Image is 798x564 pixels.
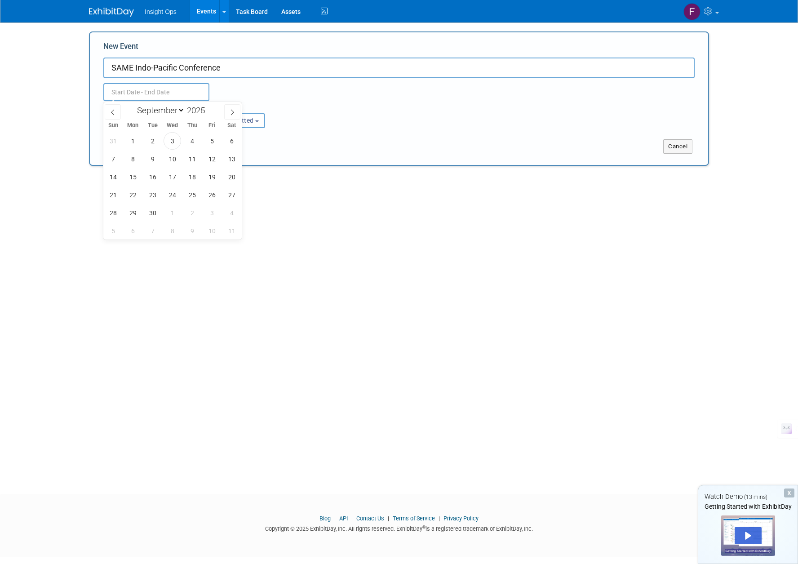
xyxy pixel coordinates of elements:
span: September 20, 2025 [223,168,240,186]
span: October 3, 2025 [203,204,221,222]
span: Fri [202,123,222,129]
span: September 2, 2025 [144,132,161,150]
a: API [339,515,348,522]
span: | [332,515,338,522]
span: (13 mins) [744,494,767,500]
span: Tue [143,123,163,129]
div: Watch Demo [698,492,798,502]
span: September 22, 2025 [124,186,142,204]
input: Year [185,105,212,115]
input: Name of Trade Show / Conference [103,58,695,78]
span: September 26, 2025 [203,186,221,204]
div: Participation: [204,101,291,113]
div: Play [735,527,762,544]
span: September 11, 2025 [183,150,201,168]
span: Mon [123,123,143,129]
span: September 15, 2025 [124,168,142,186]
span: September 28, 2025 [104,204,122,222]
span: September 12, 2025 [203,150,221,168]
span: September 1, 2025 [124,132,142,150]
span: September 17, 2025 [164,168,181,186]
span: Sat [222,123,242,129]
button: Cancel [663,139,692,154]
a: Privacy Policy [443,515,479,522]
span: October 7, 2025 [144,222,161,240]
span: October 10, 2025 [203,222,221,240]
span: October 11, 2025 [223,222,240,240]
span: | [349,515,355,522]
select: Month [133,105,185,116]
input: Start Date - End Date [103,83,209,101]
span: September 30, 2025 [144,204,161,222]
span: September 14, 2025 [104,168,122,186]
span: September 4, 2025 [183,132,201,150]
span: Thu [182,123,202,129]
span: September 8, 2025 [124,150,142,168]
span: September 27, 2025 [223,186,240,204]
span: Sun [103,123,123,129]
span: September 25, 2025 [183,186,201,204]
span: September 23, 2025 [144,186,161,204]
span: September 10, 2025 [164,150,181,168]
span: October 2, 2025 [183,204,201,222]
div: Dismiss [784,489,794,497]
span: September 5, 2025 [203,132,221,150]
span: | [436,515,442,522]
span: September 24, 2025 [164,186,181,204]
span: August 31, 2025 [104,132,122,150]
span: September 9, 2025 [144,150,161,168]
sup: ® [422,525,426,530]
span: October 4, 2025 [223,204,240,222]
img: fran schwartz-wallace [683,3,700,20]
span: September 29, 2025 [124,204,142,222]
span: September 19, 2025 [203,168,221,186]
span: Insight Ops [145,8,177,15]
span: September 7, 2025 [104,150,122,168]
span: September 3, 2025 [164,132,181,150]
span: October 1, 2025 [164,204,181,222]
span: September 16, 2025 [144,168,161,186]
div: Getting Started with ExhibitDay [698,502,798,511]
a: Terms of Service [393,515,435,522]
span: October 9, 2025 [183,222,201,240]
div: Attendance / Format: [103,101,191,113]
span: September 18, 2025 [183,168,201,186]
span: September 6, 2025 [223,132,240,150]
span: September 13, 2025 [223,150,240,168]
span: October 8, 2025 [164,222,181,240]
span: | [386,515,391,522]
span: October 6, 2025 [124,222,142,240]
label: New Event [103,41,138,55]
img: ExhibitDay [89,8,134,17]
a: Contact Us [356,515,384,522]
a: Blog [319,515,331,522]
span: October 5, 2025 [104,222,122,240]
span: Wed [163,123,182,129]
span: September 21, 2025 [104,186,122,204]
